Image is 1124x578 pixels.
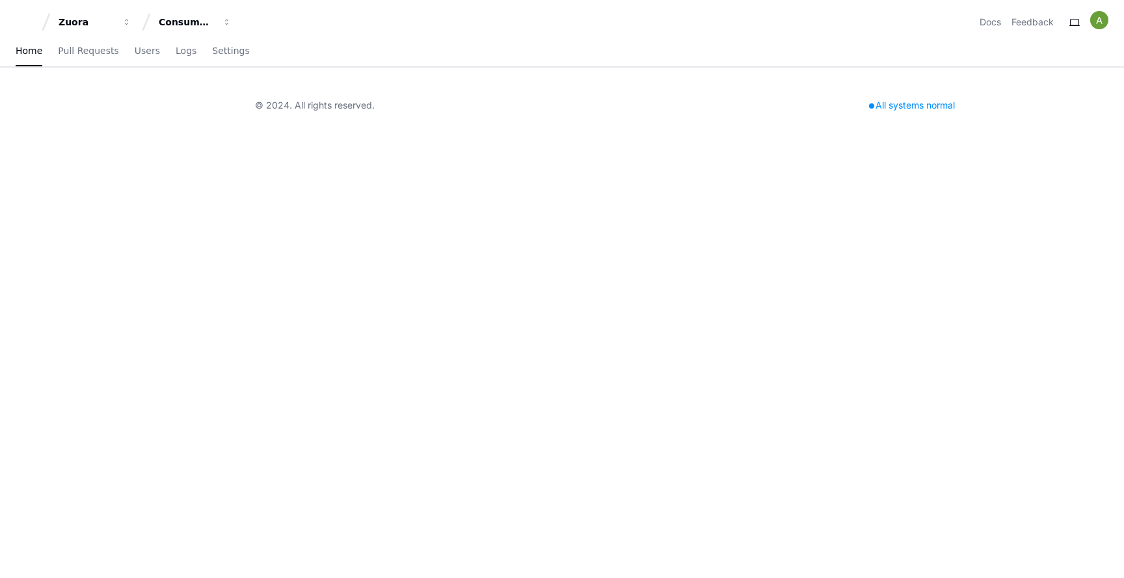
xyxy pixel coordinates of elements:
button: Feedback [1011,16,1054,29]
div: Consumption [159,16,215,29]
span: Settings [212,47,249,55]
span: Users [135,47,160,55]
a: Users [135,36,160,66]
span: Pull Requests [58,47,118,55]
a: Logs [176,36,196,66]
a: Settings [212,36,249,66]
div: Zuora [59,16,114,29]
span: Home [16,47,42,55]
div: © 2024. All rights reserved. [255,99,375,112]
a: Docs [980,16,1001,29]
a: Home [16,36,42,66]
a: Pull Requests [58,36,118,66]
button: Zuora [53,10,137,34]
button: Consumption [154,10,237,34]
img: ACg8ocKOqf3Yu6uWb325nD0TzhNDPHi5PgI8sSqHlOPJh8a6EJA9xQ=s96-c [1090,11,1108,29]
span: Logs [176,47,196,55]
div: All systems normal [861,96,963,114]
